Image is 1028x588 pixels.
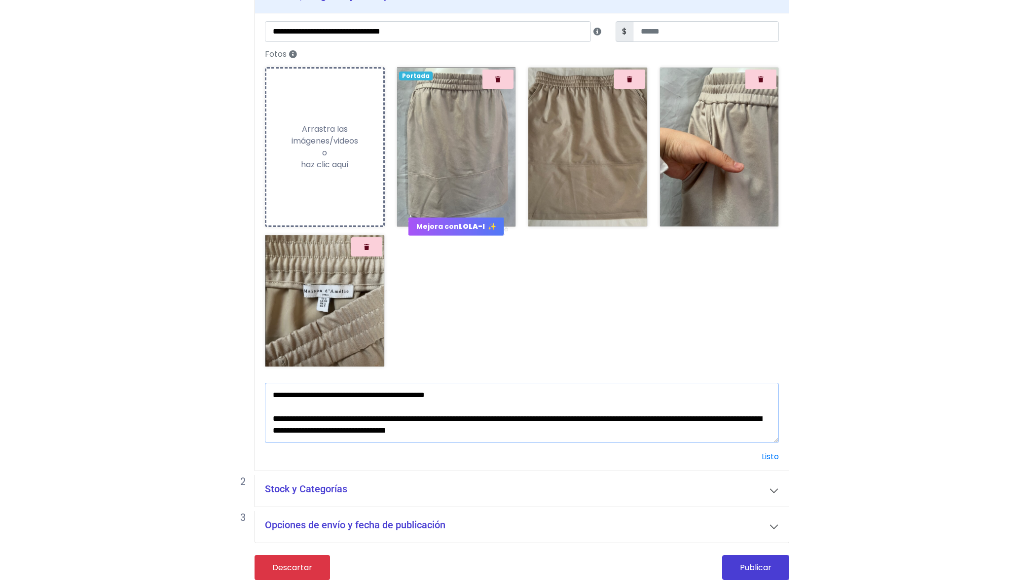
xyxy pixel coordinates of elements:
img: +DaJkOrdHQg+SAAAAAElFTkSuQmCC [660,68,779,226]
button: Quitar [351,237,382,257]
button: Quitar [745,70,776,89]
img: v9n4L8B+Rj4NQ9vwoIAAAAASUVORK5CYII= [397,68,516,226]
h5: Stock y Categorías [265,483,347,495]
div: Arrastra las imágenes/videos o haz clic aquí [266,123,383,171]
button: Opciones de envío y fecha de publicación [255,511,789,543]
span: Portada [399,72,433,80]
img: QdsaafOMAXf3r+od3p4319+v1f3F4Lq4pARPMAAAAASUVORK5CYII= [265,235,384,367]
button: Stock y Categorías [255,475,789,507]
label: Fotos [259,46,785,63]
button: Quitar [614,70,645,89]
button: Quitar [482,70,514,89]
strong: LOLA-I [459,221,485,231]
button: Publicar [722,555,789,580]
h5: Opciones de envío y fecha de publicación [265,519,445,531]
a: Descartar [255,555,330,580]
button: Mejora conLOLA-I ✨ [408,218,505,236]
span: $ [616,21,633,42]
img: No2jY0uNc5yNI3+8lHd9gXpi8bdwSGWYV3fkPobQz71r3BB0C4AAAAASUVORK5CYII= [528,68,647,226]
a: Listo [762,451,779,462]
span: ✨ [488,221,496,232]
